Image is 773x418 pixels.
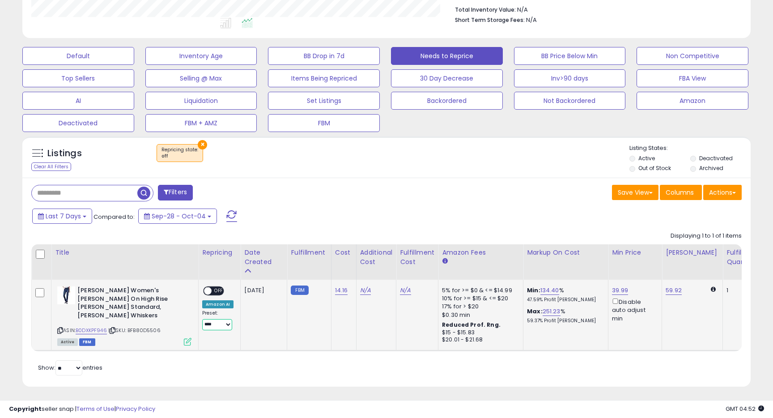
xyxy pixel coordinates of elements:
span: Sep-28 - Oct-04 [152,212,206,221]
button: Sep-28 - Oct-04 [138,209,217,224]
a: Terms of Use [76,405,115,413]
span: Last 7 Days [46,212,81,221]
label: Active [638,154,655,162]
div: Additional Cost [360,248,393,267]
div: Title [55,248,195,257]
button: × [198,140,207,149]
a: B0DXKPF946 [76,327,107,334]
div: $15 - $15.83 [442,329,516,337]
div: Clear All Filters [31,162,71,171]
button: FBM [268,114,380,132]
a: Privacy Policy [116,405,155,413]
div: seller snap | | [9,405,155,414]
button: Backordered [391,92,503,110]
button: Set Listings [268,92,380,110]
button: Inventory Age [145,47,257,65]
b: [PERSON_NAME] Women's [PERSON_NAME] On High Rise [PERSON_NAME] Standard, [PERSON_NAME] Whiskers [77,286,186,322]
b: Reduced Prof. Rng. [442,321,501,328]
div: Fulfillment Cost [400,248,434,267]
p: Listing States: [629,144,750,153]
button: Not Backordered [514,92,626,110]
a: 134.40 [540,286,559,295]
a: N/A [400,286,411,295]
button: Needs to Reprice [391,47,503,65]
a: 59.92 [666,286,682,295]
i: Calculated using Dynamic Max Price. [711,286,716,292]
small: Amazon Fees. [442,257,447,265]
span: Show: entries [38,363,102,372]
span: OFF [212,287,226,295]
button: 30 Day Decrease [391,69,503,87]
button: Default [22,47,134,65]
div: Preset: [202,310,234,330]
button: BB Price Below Min [514,47,626,65]
div: % [527,307,601,324]
div: Date Created [244,248,283,267]
div: Displaying 1 to 1 of 1 items [671,232,742,240]
div: [PERSON_NAME] [666,248,719,257]
button: Selling @ Max [145,69,257,87]
div: [DATE] [244,286,280,294]
button: Items Being Repriced [268,69,380,87]
p: 47.59% Profit [PERSON_NAME] [527,297,601,303]
b: Min: [527,286,540,294]
button: FBM + AMZ [145,114,257,132]
label: Deactivated [699,154,733,162]
button: Actions [703,185,742,200]
button: Non Competitive [637,47,748,65]
button: Filters [158,185,193,200]
button: Top Sellers [22,69,134,87]
div: 5% for >= $0 & <= $14.99 [442,286,516,294]
button: FBA View [637,69,748,87]
strong: Copyright [9,405,42,413]
label: Archived [699,164,723,172]
div: 1 [726,286,754,294]
div: Min Price [612,248,658,257]
th: The percentage added to the cost of goods (COGS) that forms the calculator for Min & Max prices. [523,244,608,280]
button: Last 7 Days [32,209,92,224]
img: 31u6CqGKqOL._SL40_.jpg [57,286,75,304]
span: 2025-10-12 04:52 GMT [726,405,764,413]
small: FBM [291,286,308,295]
div: off [161,153,198,159]
div: ASIN: [57,286,191,345]
li: N/A [455,4,735,14]
div: Markup on Cost [527,248,604,257]
button: AI [22,92,134,110]
span: All listings currently available for purchase on Amazon [57,338,78,346]
div: Fulfillment [291,248,327,257]
button: Save View [612,185,658,200]
span: Repricing state : [161,146,198,160]
button: Inv>90 days [514,69,626,87]
p: 59.37% Profit [PERSON_NAME] [527,318,601,324]
a: N/A [360,286,371,295]
div: Amazon AI [202,300,234,308]
span: Columns [666,188,694,197]
label: Out of Stock [638,164,671,172]
div: $20.01 - $21.68 [442,336,516,344]
b: Short Term Storage Fees: [455,16,525,24]
span: Compared to: [93,213,135,221]
div: 10% for >= $15 & <= $20 [442,294,516,303]
b: Max: [527,307,543,316]
div: % [527,286,601,303]
div: Cost [335,248,353,257]
a: 14.16 [335,286,348,295]
span: | SKU: BFB80D5506 [108,327,161,334]
b: Total Inventory Value: [455,6,516,13]
button: Amazon [637,92,748,110]
div: $0.30 min [442,311,516,319]
a: 251.23 [543,307,561,316]
button: BB Drop in 7d [268,47,380,65]
div: 17% for > $20 [442,303,516,311]
button: Liquidation [145,92,257,110]
div: Disable auto adjust min [612,297,655,323]
h5: Listings [47,147,82,160]
button: Columns [660,185,702,200]
div: Amazon Fees [442,248,519,257]
div: Repricing [202,248,237,257]
div: Fulfillable Quantity [726,248,757,267]
span: FBM [79,338,95,346]
span: N/A [526,16,537,24]
a: 39.99 [612,286,628,295]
